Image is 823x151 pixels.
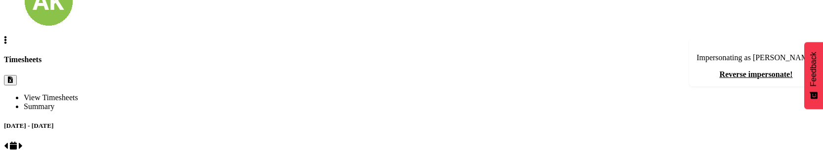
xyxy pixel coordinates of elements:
span: Feedback [809,52,818,86]
a: Reverse impersonate! [720,70,793,78]
button: Export CSV [4,75,17,85]
span: Summary [24,102,54,111]
p: Impersonating as [PERSON_NAME] [696,53,816,62]
h5: [DATE] - [DATE] [4,122,819,130]
h4: Timesheets [4,55,819,64]
button: Feedback - Show survey [804,42,823,109]
span: View Timesheets [24,93,78,102]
